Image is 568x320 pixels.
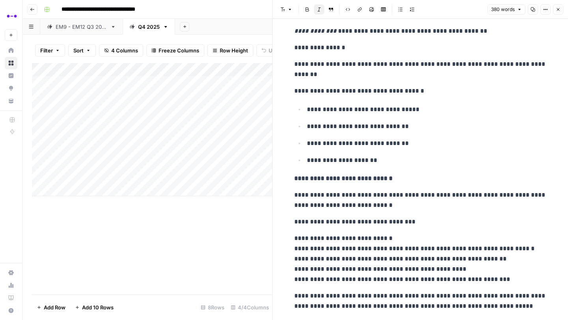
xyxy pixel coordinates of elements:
[5,279,17,292] a: Usage
[5,57,17,69] a: Browse
[82,303,114,311] span: Add 10 Rows
[5,292,17,304] a: Learning Hub
[32,301,70,314] button: Add Row
[488,4,525,15] button: 380 words
[5,9,19,23] img: Abacum Logo
[5,304,17,317] button: Help + Support
[228,301,272,314] div: 4/4 Columns
[111,47,138,54] span: 4 Columns
[146,44,204,57] button: Freeze Columns
[5,69,17,82] a: Insights
[5,95,17,107] a: Your Data
[40,47,53,54] span: Filter
[68,44,96,57] button: Sort
[44,303,65,311] span: Add Row
[40,19,123,35] a: EM9 - EM12 Q3 2025
[73,47,84,54] span: Sort
[35,44,65,57] button: Filter
[5,82,17,95] a: Opportunities
[198,301,228,314] div: 8 Rows
[256,44,287,57] button: Undo
[70,301,118,314] button: Add 10 Rows
[5,266,17,279] a: Settings
[207,44,253,57] button: Row Height
[56,23,107,31] div: EM9 - EM12 Q3 2025
[159,47,199,54] span: Freeze Columns
[123,19,175,35] a: Q4 2025
[99,44,143,57] button: 4 Columns
[5,44,17,57] a: Home
[5,6,17,26] button: Workspace: Abacum
[138,23,160,31] div: Q4 2025
[220,47,248,54] span: Row Height
[491,6,515,13] span: 380 words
